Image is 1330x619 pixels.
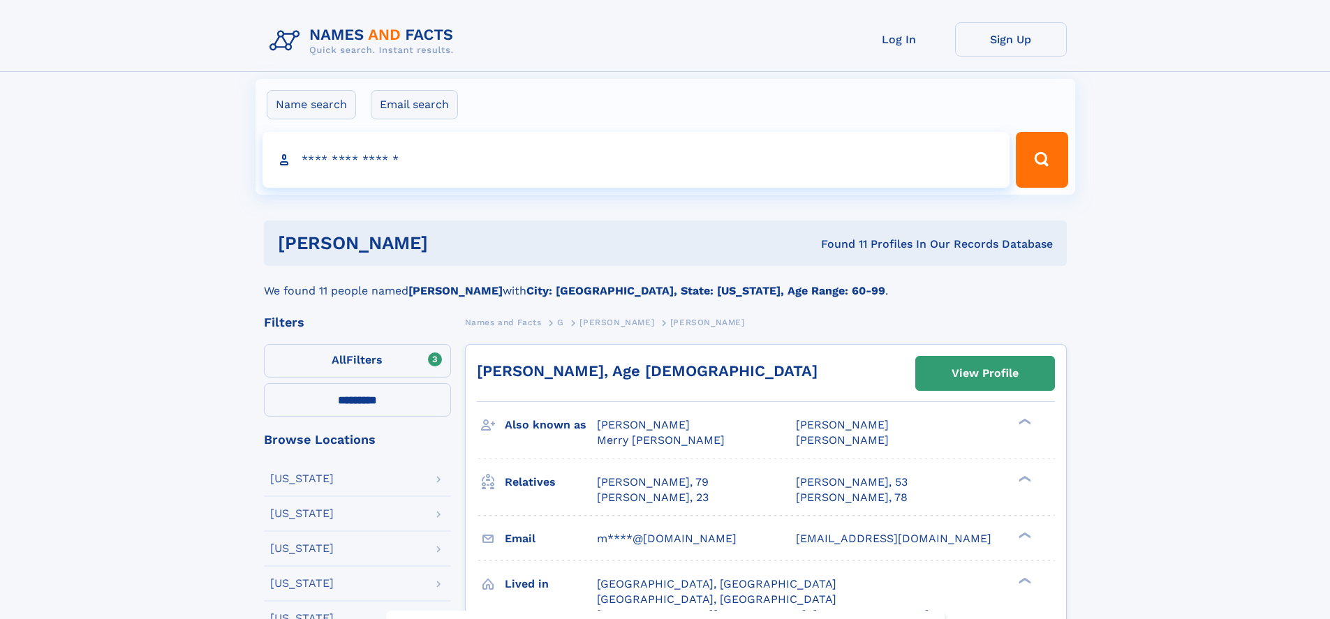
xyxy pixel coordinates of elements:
[270,578,334,589] div: [US_STATE]
[670,318,745,327] span: [PERSON_NAME]
[263,132,1010,188] input: search input
[796,475,908,490] a: [PERSON_NAME], 53
[264,22,465,60] img: Logo Names and Facts
[1015,576,1032,585] div: ❯
[597,418,690,431] span: [PERSON_NAME]
[916,357,1054,390] a: View Profile
[955,22,1067,57] a: Sign Up
[505,413,597,437] h3: Also known as
[408,284,503,297] b: [PERSON_NAME]
[332,353,346,366] span: All
[270,508,334,519] div: [US_STATE]
[1015,530,1032,539] div: ❯
[952,357,1019,389] div: View Profile
[264,344,451,378] label: Filters
[624,237,1053,252] div: Found 11 Profiles In Our Records Database
[264,316,451,329] div: Filters
[526,284,885,297] b: City: [GEOGRAPHIC_DATA], State: [US_STATE], Age Range: 60-99
[1015,474,1032,483] div: ❯
[597,433,725,447] span: Merry [PERSON_NAME]
[278,234,625,252] h1: [PERSON_NAME]
[579,313,654,331] a: [PERSON_NAME]
[843,22,955,57] a: Log In
[557,313,564,331] a: G
[579,318,654,327] span: [PERSON_NAME]
[477,362,818,380] a: [PERSON_NAME], Age [DEMOGRAPHIC_DATA]
[597,577,836,590] span: [GEOGRAPHIC_DATA], [GEOGRAPHIC_DATA]
[796,532,991,545] span: [EMAIL_ADDRESS][DOMAIN_NAME]
[505,470,597,494] h3: Relatives
[796,433,889,447] span: [PERSON_NAME]
[597,475,709,490] a: [PERSON_NAME], 79
[264,266,1067,299] div: We found 11 people named with .
[270,543,334,554] div: [US_STATE]
[465,313,542,331] a: Names and Facts
[264,433,451,446] div: Browse Locations
[796,418,889,431] span: [PERSON_NAME]
[557,318,564,327] span: G
[371,90,458,119] label: Email search
[597,592,836,606] span: [GEOGRAPHIC_DATA], [GEOGRAPHIC_DATA]
[796,490,908,505] a: [PERSON_NAME], 78
[505,527,597,551] h3: Email
[1016,132,1067,188] button: Search Button
[1015,417,1032,426] div: ❯
[267,90,356,119] label: Name search
[597,490,709,505] a: [PERSON_NAME], 23
[270,473,334,484] div: [US_STATE]
[505,572,597,596] h3: Lived in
